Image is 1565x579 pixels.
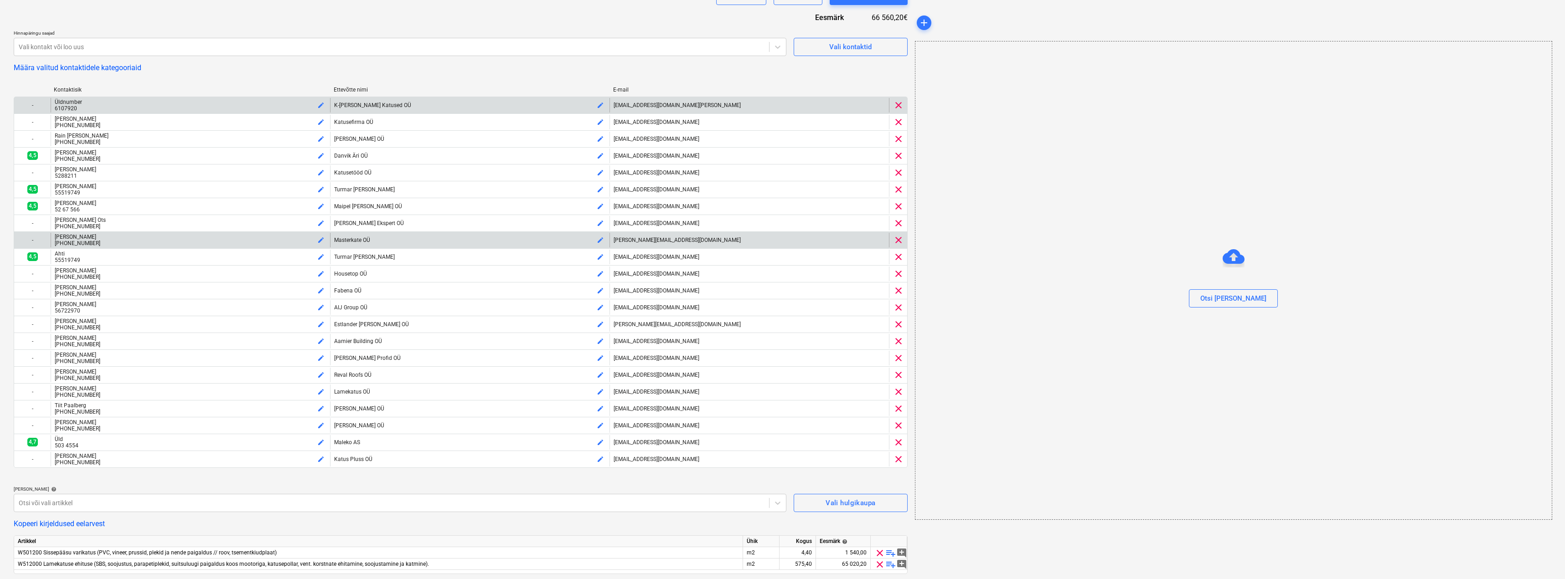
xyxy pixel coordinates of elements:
span: edit [597,253,604,261]
div: Katus Pluss OÜ [334,456,606,462]
span: [EMAIL_ADDRESS][DOMAIN_NAME] [614,169,699,176]
span: clear [874,548,885,559]
span: edit [597,388,604,395]
div: 1 540,00 [820,547,867,559]
div: [PHONE_NUMBER] [55,341,326,348]
span: edit [317,422,325,429]
span: clear [893,336,904,347]
div: Estlander [PERSON_NAME] OÜ [334,321,606,328]
div: 55519749 [55,257,326,263]
span: edit [597,118,604,126]
div: [PERSON_NAME] [55,149,326,156]
div: 5288211 [55,173,326,179]
div: - [14,283,51,298]
span: 4,5 [27,252,38,261]
span: clear [893,353,904,364]
span: clear [893,167,904,178]
span: clear [893,285,904,296]
div: AIJ Group OÜ [334,304,606,311]
div: Lamekatus OÜ [334,389,606,395]
button: Määra valitud kontaktidele kategooriaid [14,63,141,72]
div: [PERSON_NAME] [55,301,326,307]
span: clear [874,559,885,570]
div: Katusetööd OÜ [334,169,606,176]
span: clear [893,201,904,212]
div: [PERSON_NAME] [55,284,326,291]
div: [PHONE_NUMBER] [55,392,326,398]
button: Kopeeri kirjeldused eelarvest [14,519,105,528]
div: Eesmärk [789,12,858,23]
div: [PERSON_NAME] OÜ [334,405,606,412]
span: clear [893,302,904,313]
div: Maleko AS [334,439,606,446]
div: m2 [743,559,780,570]
span: [EMAIL_ADDRESS][DOMAIN_NAME] [614,405,699,412]
div: [PHONE_NUMBER] [55,358,326,364]
span: [EMAIL_ADDRESS][DOMAIN_NAME][PERSON_NAME] [614,102,741,108]
span: clear [893,235,904,246]
span: playlist_add [885,548,896,559]
div: [PERSON_NAME] [55,200,326,206]
span: clear [893,319,904,330]
div: Ahti [55,251,326,257]
span: edit [317,270,325,277]
div: 503 4554 [55,442,326,449]
span: edit [317,439,325,446]
span: edit [597,236,604,244]
div: Rain [PERSON_NAME] [55,133,326,139]
div: 52 67 566 [55,206,326,213]
span: [EMAIL_ADDRESS][DOMAIN_NAME] [614,304,699,311]
span: [EMAIL_ADDRESS][DOMAIN_NAME] [614,271,699,277]
div: [PHONE_NUMBER] [55,459,326,466]
div: [PHONE_NUMBER] [55,375,326,381]
div: [PERSON_NAME] [14,486,786,492]
span: [EMAIL_ADDRESS][DOMAIN_NAME] [614,355,699,361]
div: - [14,334,51,348]
div: Turmar [PERSON_NAME] [334,254,606,260]
span: clear [893,403,904,414]
span: playlist_add [885,559,896,570]
span: [EMAIL_ADDRESS][DOMAIN_NAME] [614,220,699,226]
span: [EMAIL_ADDRESS][DOMAIN_NAME] [614,119,699,125]
span: edit [597,338,604,345]
span: clear [893,369,904,380]
span: edit [597,321,604,328]
span: [EMAIL_ADDRESS][DOMAIN_NAME] [614,422,699,429]
span: edit [597,439,604,446]
span: edit [597,169,604,176]
span: clear [893,268,904,279]
div: [PHONE_NUMBER] [55,409,326,415]
span: 4,5 [27,202,38,210]
span: edit [317,371,325,379]
div: [PERSON_NAME] [55,335,326,341]
div: [PERSON_NAME] Profid OÜ [334,355,606,361]
div: [PHONE_NUMBER] [55,274,326,280]
span: edit [317,354,325,362]
div: Vali kontaktid [829,41,872,53]
div: Housetop OÜ [334,271,606,277]
div: [PERSON_NAME] OÜ [334,422,606,429]
div: 6107920 [55,105,326,112]
div: Masterkate OÜ [334,237,606,243]
div: [PERSON_NAME] Ekspert OÜ [334,220,606,226]
div: Aamier Building OÜ [334,338,606,344]
div: Vestlusvidin [1519,535,1565,579]
span: [EMAIL_ADDRESS][DOMAIN_NAME] [614,439,699,446]
span: add_comment [896,548,907,559]
span: clear [893,133,904,144]
span: edit [317,186,325,193]
div: m2 [743,547,780,559]
div: Katusefirma OÜ [334,119,606,125]
div: [PERSON_NAME] [55,234,326,240]
div: [PHONE_NUMBER] [55,240,326,246]
div: - [14,165,51,180]
span: edit [597,220,604,227]
span: edit [317,321,325,328]
span: clear [893,386,904,397]
iframe: Chat Widget [1519,535,1565,579]
div: 56722970 [55,307,326,314]
span: [EMAIL_ADDRESS][DOMAIN_NAME] [614,136,699,142]
span: [EMAIL_ADDRESS][DOMAIN_NAME] [614,287,699,294]
span: [EMAIL_ADDRESS][DOMAIN_NAME] [614,372,699,378]
div: Turmar [PERSON_NAME] [334,186,606,193]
